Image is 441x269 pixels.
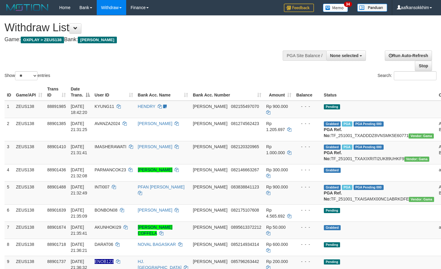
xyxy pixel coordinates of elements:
[47,208,66,212] span: 88901639
[5,239,14,256] td: 8
[193,104,227,109] span: [PERSON_NAME]
[357,4,387,12] img: panduan.png
[71,167,87,178] span: [DATE] 21:32:08
[394,71,436,80] input: Search:
[138,242,176,247] a: NOVAL BAGASKAR
[138,167,172,172] a: [PERSON_NAME]
[5,164,14,181] td: 4
[296,103,319,109] div: - - -
[266,167,288,172] span: Rp 300.000
[14,239,45,256] td: ZEUS138
[284,4,314,12] img: Feedback.jpg
[231,104,259,109] span: Copy 082155497070 to clipboard
[231,167,259,172] span: Copy 082146663267 to clipboard
[324,191,342,201] b: PGA Ref. No:
[95,242,113,247] span: DARAT06
[193,144,227,149] span: [PERSON_NAME]
[193,225,227,230] span: [PERSON_NAME]
[294,84,321,101] th: Balance
[342,121,352,127] span: Marked by aafchomsokheang
[326,50,366,61] button: None selected
[138,208,172,212] a: [PERSON_NAME]
[264,84,294,101] th: Amount: activate to sort column ascending
[14,204,45,222] td: ZEUS138
[138,121,172,126] a: [PERSON_NAME]
[231,144,259,149] span: Copy 082120320965 to clipboard
[14,164,45,181] td: ZEUS138
[324,242,340,247] span: Pending
[5,118,14,141] td: 2
[14,118,45,141] td: ZEUS138
[138,225,172,236] a: [PERSON_NAME] COFFELA
[266,225,286,230] span: Rp 50.000
[71,144,87,155] span: [DATE] 21:31:41
[138,104,156,109] a: HENDRY
[95,208,117,212] span: BONBON08
[324,208,340,213] span: Pending
[5,3,50,12] img: MOTION_logo.png
[296,258,319,264] div: - - -
[95,144,126,149] span: IMASHERAWATI
[190,84,264,101] th: Bank Acc. Number: activate to sort column ascending
[5,222,14,239] td: 7
[296,224,319,230] div: - - -
[138,144,172,149] a: [PERSON_NAME]
[47,259,66,264] span: 88901737
[71,104,87,115] span: [DATE] 18:42:20
[14,222,45,239] td: ZEUS138
[14,181,45,204] td: ZEUS138
[193,208,227,212] span: [PERSON_NAME]
[193,242,227,247] span: [PERSON_NAME]
[296,144,319,150] div: - - -
[193,185,227,189] span: [PERSON_NAME]
[71,225,87,236] span: [DATE] 21:35:41
[324,104,340,109] span: Pending
[354,121,384,127] span: PGA Pending
[5,181,14,204] td: 5
[5,204,14,222] td: 6
[138,185,185,189] a: PFAN [PERSON_NAME]
[71,185,87,195] span: [DATE] 21:32:49
[296,184,319,190] div: - - -
[323,4,348,12] img: Button%20Memo.svg
[324,185,341,190] span: Grabbed
[231,242,259,247] span: Copy 085214934314 to clipboard
[378,71,436,80] label: Search:
[5,37,288,43] h4: Game: Bank:
[5,71,50,80] label: Show entries
[344,2,352,7] span: 34
[321,141,436,164] td: TF_251001_TXAXIXRITI2UK89UHKF9
[266,121,285,132] span: Rp 1.205.697
[135,84,191,101] th: Bank Acc. Name: activate to sort column ascending
[71,208,87,219] span: [DATE] 21:35:09
[266,185,288,189] span: Rp 900.000
[5,141,14,164] td: 3
[47,167,66,172] span: 88901436
[324,225,341,230] span: Grabbed
[321,118,436,141] td: TF_251001_TXADDDZ8VNSMK5E60771
[47,144,66,149] span: 88901410
[95,121,120,126] span: AVANZA2024
[354,185,384,190] span: PGA Pending
[231,208,259,212] span: Copy 082175107608 to clipboard
[231,225,261,230] span: Copy 0895613372212 to clipboard
[354,145,384,150] span: PGA Pending
[231,259,259,264] span: Copy 085796263442 to clipboard
[231,185,259,189] span: Copy 083838841123 to clipboard
[321,84,436,101] th: Status
[47,104,66,109] span: 88891985
[95,167,126,172] span: PARMANCOK23
[95,225,121,230] span: AKUNHOKI29
[324,259,340,264] span: Pending
[193,167,227,172] span: [PERSON_NAME]
[409,133,434,139] span: Vendor URL: https://trx31.1velocity.biz
[385,50,432,61] a: Run Auto-Refresh
[71,242,87,253] span: [DATE] 21:36:21
[330,53,359,58] span: None selected
[296,121,319,127] div: - - -
[14,84,45,101] th: Game/API: activate to sort column ascending
[14,101,45,118] td: ZEUS138
[78,37,117,43] span: [PERSON_NAME]
[324,145,341,150] span: Grabbed
[47,185,66,189] span: 88901488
